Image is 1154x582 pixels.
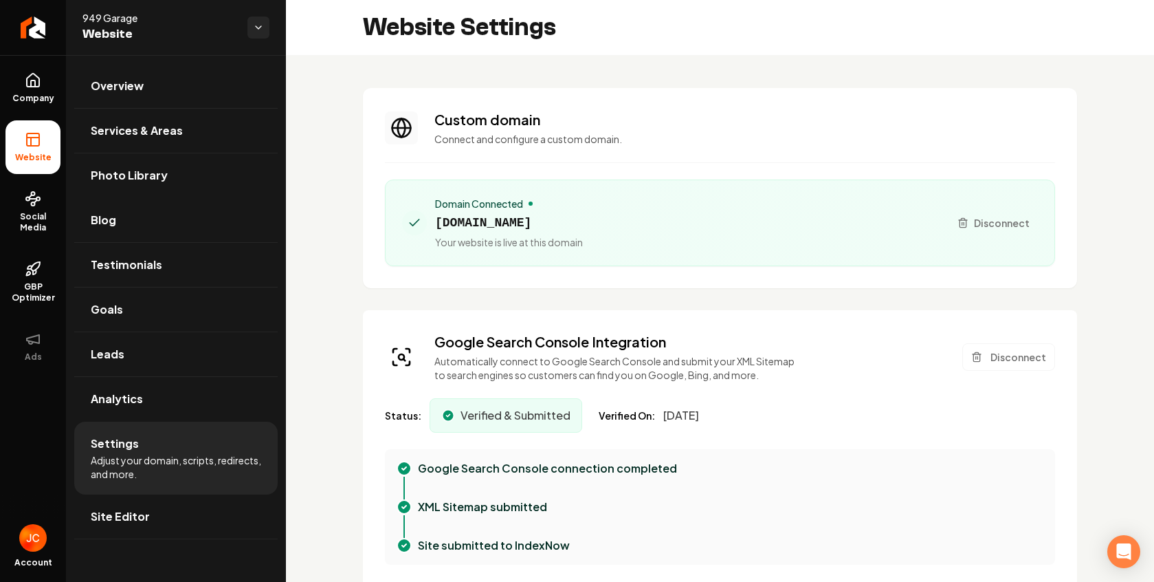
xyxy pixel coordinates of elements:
span: Website [82,25,236,44]
span: Ads [19,352,47,363]
span: Services & Areas [91,122,183,139]
a: Goals [74,288,278,332]
a: GBP Optimizer [5,250,60,314]
button: Disconnect [949,211,1038,235]
span: Photo Library [91,167,168,184]
a: Social Media [5,180,60,244]
span: Domain Connected [435,197,523,211]
span: GBP Optimizer [5,281,60,303]
button: Open user button [19,524,47,552]
a: Company [5,61,60,115]
span: Account [14,557,52,568]
h2: Website Settings [363,14,556,41]
span: Adjust your domain, scripts, redirects, and more. [91,453,261,481]
p: Google Search Console connection completed [418,460,677,477]
span: Status: [385,409,421,422]
span: Disconnect [974,216,1030,230]
span: Analytics [91,391,143,407]
span: Blog [91,212,116,228]
a: Blog [74,198,278,242]
a: Site Editor [74,495,278,539]
span: Settings [91,435,139,452]
button: Disconnect [962,343,1055,371]
p: XML Sitemap submitted [418,499,547,515]
img: Josh Canales [19,524,47,552]
span: Website [10,152,57,163]
span: Site Editor [91,508,150,525]
span: Verified On: [599,409,655,422]
a: Testimonials [74,243,278,287]
p: Automatically connect to Google Search Console and submit your XML Sitemap to search engines so c... [434,354,801,382]
span: Overview [91,78,144,94]
h3: Google Search Console Integration [434,332,801,352]
span: Testimonials [91,257,162,273]
div: Open Intercom Messenger [1107,535,1140,568]
button: Ads [5,320,60,374]
a: Overview [74,64,278,108]
span: [DATE] [663,407,699,424]
p: Connect and configure a custom domain. [434,132,1055,146]
a: Services & Areas [74,109,278,153]
a: Analytics [74,377,278,421]
span: Leads [91,346,124,363]
span: Verified & Submitted [461,407,570,424]
img: Rebolt Logo [21,17,46,39]
span: Social Media [5,211,60,233]
p: Site submitted to IndexNow [418,537,570,554]
span: Your website is live at this domain [435,235,583,249]
span: [DOMAIN_NAME] [435,213,583,233]
h3: Custom domain [434,110,1055,129]
span: Company [7,93,60,104]
a: Leads [74,332,278,376]
span: Goals [91,301,123,318]
a: Photo Library [74,153,278,197]
span: 949 Garage [82,11,236,25]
